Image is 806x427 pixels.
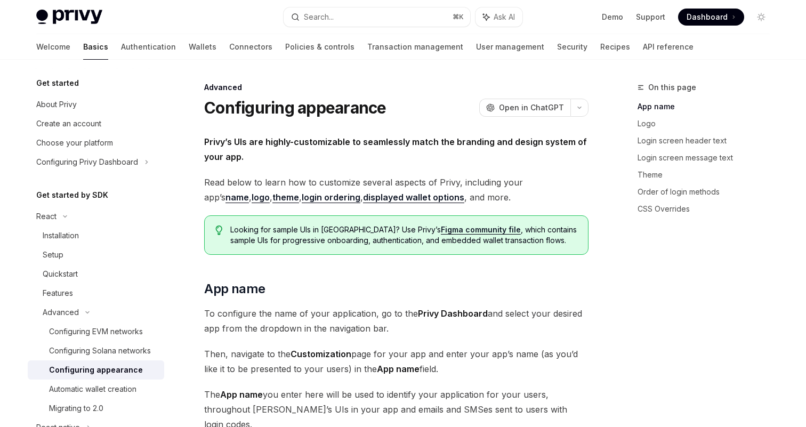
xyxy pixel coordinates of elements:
a: Authentication [121,34,176,60]
a: theme [272,192,299,203]
a: Migrating to 2.0 [28,399,164,418]
div: React [36,210,57,223]
a: Order of login methods [638,183,778,200]
a: Configuring Solana networks [28,341,164,360]
strong: App name [220,389,263,400]
button: Open in ChatGPT [479,99,570,117]
a: Setup [28,245,164,264]
div: Configuring appearance [49,364,143,376]
span: Dashboard [687,12,728,22]
a: Login screen header text [638,132,778,149]
div: Configuring EVM networks [49,325,143,338]
a: Wallets [189,34,216,60]
a: Support [636,12,665,22]
div: Search... [304,11,334,23]
a: Logo [638,115,778,132]
a: Configuring EVM networks [28,322,164,341]
a: Theme [638,166,778,183]
h5: Get started by SDK [36,189,108,202]
span: On this page [648,81,696,94]
div: Quickstart [43,268,78,280]
button: Ask AI [475,7,522,27]
span: Open in ChatGPT [499,102,564,113]
a: About Privy [28,95,164,114]
a: Policies & controls [285,34,354,60]
a: logo [252,192,270,203]
span: Read below to learn how to customize several aspects of Privy, including your app’s , , , , , and... [204,175,589,205]
a: displayed wallet options [363,192,464,203]
a: Transaction management [367,34,463,60]
a: Demo [602,12,623,22]
span: Ask AI [494,12,515,22]
a: Features [28,284,164,303]
strong: Privy Dashboard [418,308,488,319]
span: To configure the name of your application, go to the and select your desired app from the dropdow... [204,306,589,336]
strong: Privy’s UIs are highly-customizable to seamlessly match the branding and design system of your app. [204,136,587,162]
div: Configuring Solana networks [49,344,151,357]
h5: Get started [36,77,79,90]
a: login ordering [302,192,360,203]
div: Configuring Privy Dashboard [36,156,138,168]
button: Toggle dark mode [753,9,770,26]
a: Dashboard [678,9,744,26]
div: Advanced [204,82,589,93]
div: Setup [43,248,63,261]
div: Automatic wallet creation [49,383,136,396]
div: Create an account [36,117,101,130]
a: API reference [643,34,694,60]
a: Connectors [229,34,272,60]
a: Quickstart [28,264,164,284]
a: Installation [28,226,164,245]
a: CSS Overrides [638,200,778,217]
a: Automatic wallet creation [28,380,164,399]
a: User management [476,34,544,60]
img: light logo [36,10,102,25]
a: Basics [83,34,108,60]
div: Choose your platform [36,136,113,149]
a: Figma community file [441,225,521,235]
a: App name [638,98,778,115]
a: Security [557,34,587,60]
a: Create an account [28,114,164,133]
div: Features [43,287,73,300]
div: About Privy [36,98,77,111]
strong: Customization [291,349,351,359]
a: Recipes [600,34,630,60]
span: Then, navigate to the page for your app and enter your app’s name (as you’d like it to be present... [204,347,589,376]
a: Login screen message text [638,149,778,166]
strong: App name [377,364,420,374]
a: Configuring appearance [28,360,164,380]
span: App name [204,280,265,297]
div: Migrating to 2.0 [49,402,103,415]
a: Welcome [36,34,70,60]
span: Looking for sample UIs in [GEOGRAPHIC_DATA]? Use Privy’s , which contains sample UIs for progress... [230,224,577,246]
a: Choose your platform [28,133,164,152]
h1: Configuring appearance [204,98,386,117]
span: ⌘ K [453,13,464,21]
a: name [225,192,249,203]
button: Search...⌘K [284,7,470,27]
svg: Tip [215,225,223,235]
div: Advanced [43,306,79,319]
div: Installation [43,229,79,242]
